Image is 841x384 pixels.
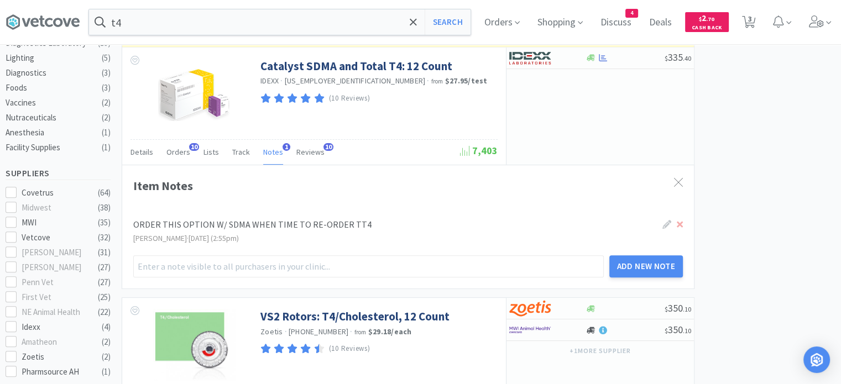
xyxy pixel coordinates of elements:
[133,233,239,243] span: [PERSON_NAME] · [DATE] (2:55pm)
[665,302,691,314] span: 350
[289,327,349,336] span: [PHONE_NUMBER]
[509,322,551,338] img: f6b2451649754179b5b4e0c70c3f7cb0_2.png
[260,76,279,86] a: IDEXX
[98,306,111,319] div: ( 22 )
[203,147,219,157] span: Lists
[133,218,637,232] div: ORDER THIS OPTION W/ SDMA WHEN TIME TO RE-ORDER TT4
[692,25,722,32] span: Cash Back
[285,76,426,86] span: [US_EMPLOYER_IDENTIFICATION_NUMBER]
[350,327,352,336] span: ·
[665,51,691,64] span: 335
[683,305,691,313] span: . 10
[665,327,668,335] span: $
[6,141,95,154] div: Facility Supplies
[22,231,90,244] div: Vetcove
[6,126,95,139] div: Anesthesia
[102,126,111,139] div: ( 1 )
[431,77,443,85] span: from
[329,343,370,355] p: (10 Reviews)
[296,147,325,157] span: Reviews
[102,365,111,378] div: ( 1 )
[609,255,683,277] button: Add New Note
[102,66,111,80] div: ( 3 )
[102,96,111,109] div: ( 2 )
[22,276,90,289] div: Penn Vet
[596,18,636,28] a: Discuss4
[699,15,702,23] span: $
[22,350,90,364] div: Zoetis
[98,261,111,274] div: ( 27 )
[98,276,111,289] div: ( 27 )
[6,167,111,180] h5: Suppliers
[6,111,95,124] div: Nutraceuticals
[133,176,683,196] div: Item Notes
[189,143,199,151] span: 10
[665,54,668,62] span: $
[22,306,90,319] div: NE Animal Health
[98,216,111,229] div: ( 35 )
[509,50,551,66] img: 13250b0087d44d67bb1668360c5632f9_13.png
[683,54,691,62] span: . 40
[803,346,830,373] div: Open Intercom Messenger
[427,76,429,86] span: ·
[133,255,604,277] input: Enter a note visible to all purchasers in your clinic...
[645,18,676,28] a: Deals
[738,19,760,29] a: 3
[153,309,236,381] img: 1c91df0147cb4cc19c753665c1c2f056_117548.jpeg
[102,350,111,364] div: ( 2 )
[509,300,551,317] img: a673e5ab4e5e497494167fe422e9a3ab.png
[130,147,153,157] span: Details
[102,141,111,154] div: ( 1 )
[102,51,111,65] div: ( 5 )
[260,327,283,336] a: Zoetis
[354,328,367,336] span: from
[98,201,111,214] div: ( 38 )
[98,186,111,199] div: ( 64 )
[22,365,90,378] div: Pharmsource AH
[260,59,452,73] a: Catalyst SDMA and Total T4: 12 Count
[626,9,638,17] span: 4
[6,81,95,94] div: Foods
[6,66,95,80] div: Diagnostics
[285,327,287,336] span: ·
[329,93,370,104] p: (10 Reviews)
[564,343,636,359] button: +1more supplier
[6,96,95,109] div: Vaccines
[22,320,90,334] div: Idexx
[683,327,691,335] span: . 10
[323,143,333,151] span: 10
[6,51,95,65] div: Lighting
[263,147,283,157] span: Notes
[102,335,111,349] div: ( 2 )
[706,15,714,23] span: . 70
[232,147,250,157] span: Track
[260,309,450,324] a: VS2 Rotors: T4/Cholesterol, 12 Count
[166,147,190,157] span: Orders
[22,291,90,304] div: First Vet
[368,327,412,336] strong: $29.18 / each
[283,143,290,151] span: 1
[280,76,283,86] span: ·
[102,111,111,124] div: ( 2 )
[685,7,729,37] a: $2.70Cash Back
[98,231,111,244] div: ( 32 )
[22,186,90,199] div: Covetrus
[89,9,471,35] input: Search by item, sku, manufacturer, ingredient, size...
[425,9,471,35] button: Search
[22,216,90,229] div: MWI
[158,59,230,130] img: c61eba93eba14705801300199fa97efa_372051.png
[22,201,90,214] div: Midwest
[699,13,714,23] span: 2
[445,76,488,86] strong: $27.95 / test
[22,246,90,259] div: [PERSON_NAME]
[98,291,111,304] div: ( 25 )
[102,81,111,94] div: ( 3 )
[102,320,111,334] div: ( 4 )
[665,323,691,336] span: 350
[665,305,668,313] span: $
[22,335,90,349] div: Amatheon
[98,246,111,259] div: ( 31 )
[22,261,90,274] div: [PERSON_NAME]
[460,144,498,157] span: 7,403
